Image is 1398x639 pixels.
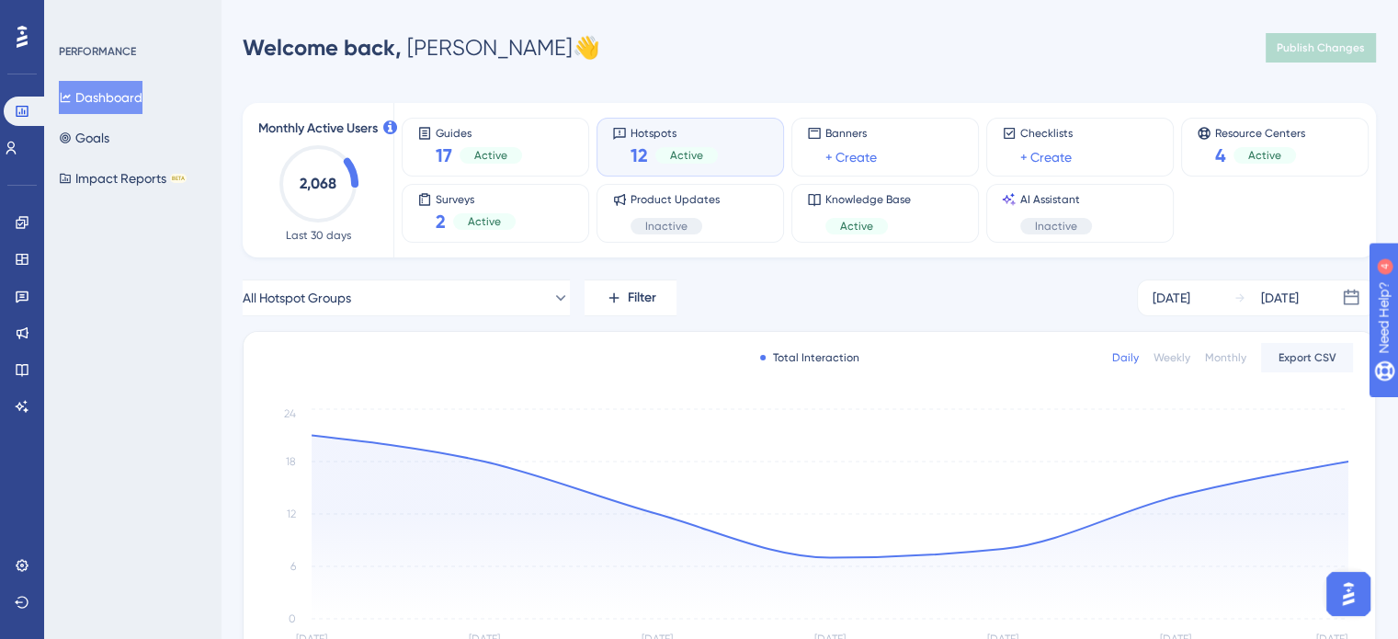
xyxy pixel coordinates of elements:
span: Filter [628,287,656,309]
span: 12 [631,143,648,168]
div: Daily [1112,350,1139,365]
span: Banners [825,126,877,141]
span: Active [670,148,703,163]
div: [PERSON_NAME] 👋 [243,33,600,63]
div: Monthly [1205,350,1246,365]
span: Active [474,148,507,163]
div: Weekly [1154,350,1190,365]
span: AI Assistant [1020,192,1092,207]
span: Guides [436,126,522,139]
div: PERFORMANCE [59,44,136,59]
button: Publish Changes [1266,33,1376,63]
tspan: 24 [284,406,296,419]
span: Product Updates [631,192,720,207]
span: Welcome back, [243,34,402,61]
tspan: 6 [290,560,296,573]
text: 2,068 [300,175,336,192]
span: 2 [436,209,446,234]
div: Total Interaction [760,350,859,365]
span: Active [1248,148,1281,163]
tspan: 12 [287,508,296,520]
span: Inactive [1035,219,1077,234]
span: 17 [436,143,452,168]
div: 4 [128,9,133,24]
button: Impact ReportsBETA [59,162,187,195]
span: Resource Centers [1215,126,1305,139]
button: Filter [585,280,676,316]
span: Checklists [1020,126,1073,141]
span: Active [840,219,873,234]
button: Dashboard [59,81,142,114]
span: Monthly Active Users [258,118,378,140]
button: Export CSV [1261,343,1353,372]
span: Last 30 days [286,228,351,243]
tspan: 0 [289,612,296,625]
button: All Hotspot Groups [243,280,570,316]
div: [DATE] [1153,287,1190,309]
tspan: 18 [286,455,296,468]
span: Knowledge Base [825,192,911,207]
div: BETA [170,174,187,183]
span: Hotspots [631,126,718,139]
span: Surveys [436,192,516,205]
a: + Create [825,146,877,168]
span: Export CSV [1279,350,1336,365]
span: Inactive [645,219,688,234]
span: 4 [1215,143,1226,168]
button: Goals [59,121,109,154]
span: All Hotspot Groups [243,287,351,309]
iframe: UserGuiding AI Assistant Launcher [1321,566,1376,622]
span: Publish Changes [1277,40,1365,55]
span: Need Help? [43,5,115,27]
a: + Create [1020,146,1072,168]
span: Active [468,214,501,229]
div: [DATE] [1261,287,1299,309]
